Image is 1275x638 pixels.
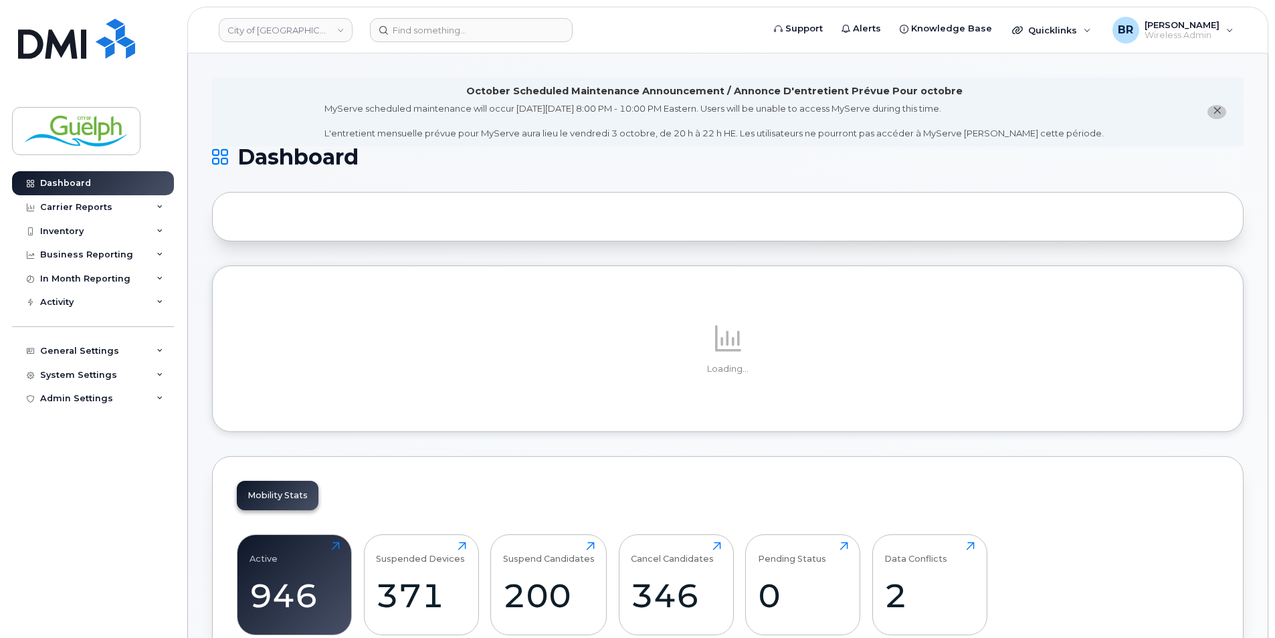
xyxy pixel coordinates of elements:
[376,542,466,627] a: Suspended Devices371
[376,542,465,564] div: Suspended Devices
[250,542,278,564] div: Active
[237,363,1219,375] p: Loading...
[631,542,714,564] div: Cancel Candidates
[237,147,359,167] span: Dashboard
[250,576,340,615] div: 946
[884,576,975,615] div: 2
[466,84,963,98] div: October Scheduled Maintenance Announcement / Annonce D'entretient Prévue Pour octobre
[758,542,826,564] div: Pending Status
[324,102,1104,140] div: MyServe scheduled maintenance will occur [DATE][DATE] 8:00 PM - 10:00 PM Eastern. Users will be u...
[503,542,595,564] div: Suspend Candidates
[758,576,848,615] div: 0
[884,542,975,627] a: Data Conflicts2
[758,542,848,627] a: Pending Status0
[1207,105,1226,119] button: close notification
[884,542,947,564] div: Data Conflicts
[376,576,466,615] div: 371
[631,576,721,615] div: 346
[503,576,595,615] div: 200
[250,542,340,627] a: Active946
[631,542,721,627] a: Cancel Candidates346
[503,542,595,627] a: Suspend Candidates200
